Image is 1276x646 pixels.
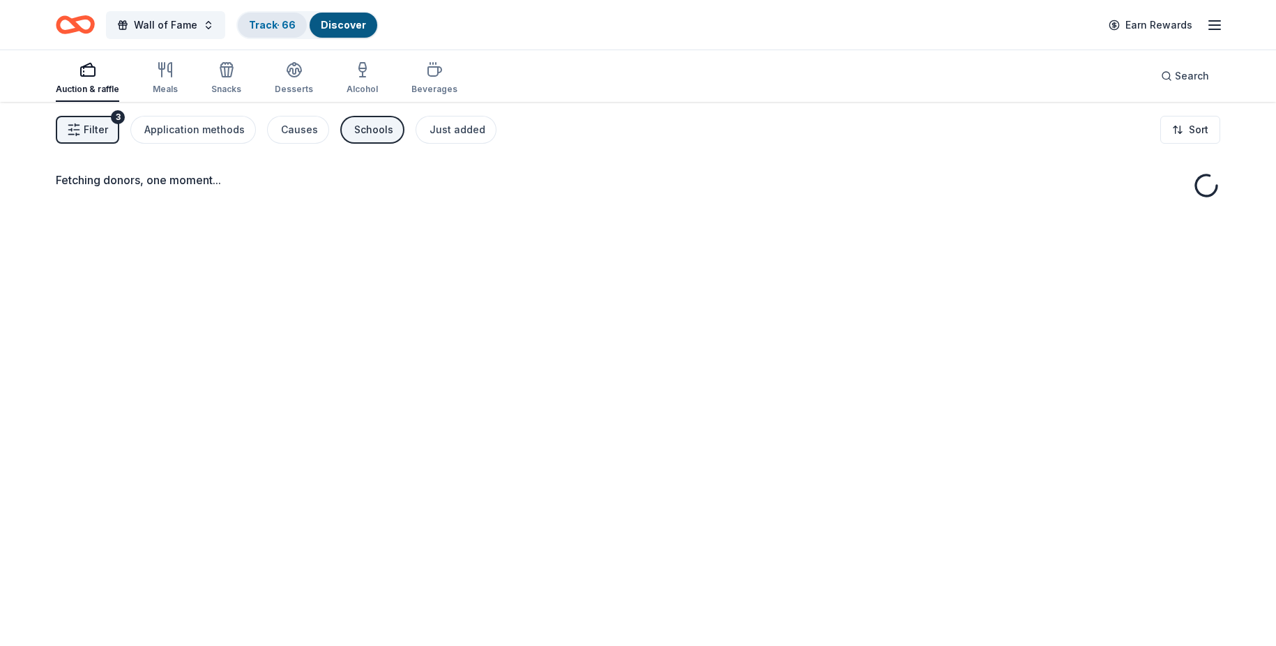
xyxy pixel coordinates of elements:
button: Search [1150,62,1220,90]
button: Schools [340,116,404,144]
button: Snacks [211,56,241,102]
button: Application methods [130,116,256,144]
div: Auction & raffle [56,84,119,95]
button: Alcohol [347,56,378,102]
a: Discover [321,19,366,31]
div: 3 [111,110,125,124]
div: Snacks [211,84,241,95]
div: Schools [354,121,393,138]
div: Application methods [144,121,245,138]
div: Causes [281,121,318,138]
button: Track· 66Discover [236,11,379,39]
div: Just added [430,121,485,138]
button: Sort [1160,116,1220,144]
button: Causes [267,116,329,144]
div: Meals [153,84,178,95]
button: Beverages [411,56,457,102]
span: Wall of Fame [134,17,197,33]
a: Earn Rewards [1100,13,1201,38]
button: Filter3 [56,116,119,144]
button: Meals [153,56,178,102]
button: Wall of Fame [106,11,225,39]
button: Desserts [275,56,313,102]
div: Beverages [411,84,457,95]
span: Filter [84,121,108,138]
span: Sort [1189,121,1208,138]
a: Track· 66 [249,19,296,31]
div: Desserts [275,84,313,95]
button: Auction & raffle [56,56,119,102]
div: Alcohol [347,84,378,95]
span: Search [1175,68,1209,84]
div: Fetching donors, one moment... [56,172,1220,188]
a: Home [56,8,95,41]
button: Just added [416,116,496,144]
